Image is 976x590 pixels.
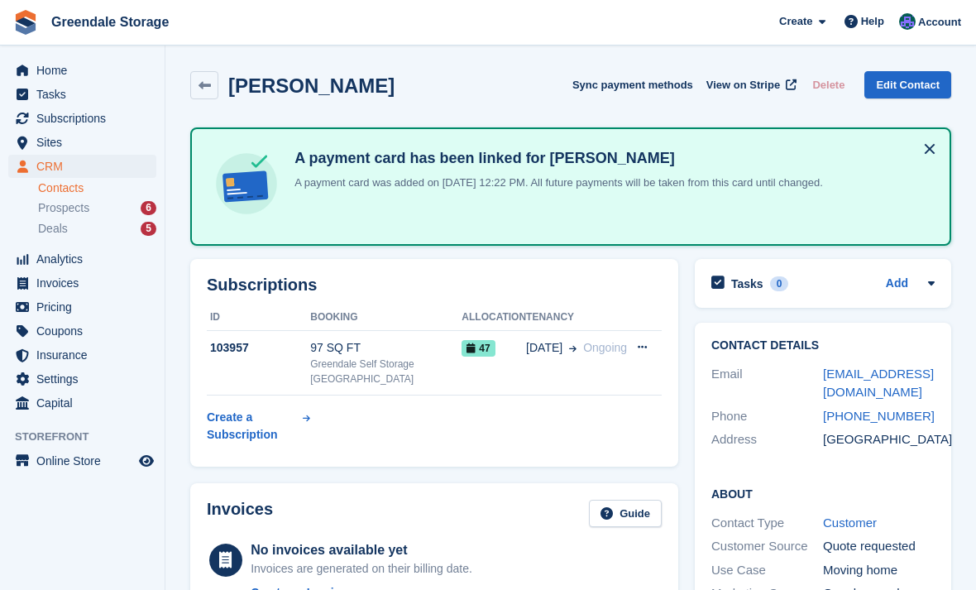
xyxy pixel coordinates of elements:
span: Prospects [38,200,89,216]
div: Address [711,430,823,449]
div: 6 [141,201,156,215]
a: menu [8,319,156,343]
h2: About [711,485,935,501]
h2: Tasks [731,276,763,291]
a: Edit Contact [864,71,951,98]
a: menu [8,449,156,472]
a: Create a Subscription [207,402,310,450]
th: ID [207,305,310,331]
div: Invoices are generated on their billing date. [251,560,472,578]
a: menu [8,247,156,271]
h2: [PERSON_NAME] [228,74,395,97]
span: Online Store [36,449,136,472]
a: menu [8,343,156,367]
a: menu [8,391,156,415]
span: Home [36,59,136,82]
span: Tasks [36,83,136,106]
div: 5 [141,222,156,236]
h2: Subscriptions [207,276,662,295]
div: Email [711,365,823,402]
span: Create [779,13,812,30]
span: Pricing [36,295,136,319]
span: Account [918,14,961,31]
span: CRM [36,155,136,178]
div: 97 SQ FT [310,339,462,357]
div: [GEOGRAPHIC_DATA] [823,430,935,449]
a: [PHONE_NUMBER] [823,409,935,423]
span: Sites [36,131,136,154]
a: Prospects 6 [38,199,156,217]
a: menu [8,155,156,178]
div: Use Case [711,561,823,580]
span: Subscriptions [36,107,136,130]
span: Capital [36,391,136,415]
span: [DATE] [526,339,562,357]
a: Deals 5 [38,220,156,237]
div: Customer Source [711,537,823,556]
span: Analytics [36,247,136,271]
div: Phone [711,407,823,426]
a: Contacts [38,180,156,196]
img: stora-icon-8386f47178a22dfd0bd8f6a31ec36ba5ce8667c1dd55bd0f319d3a0aa187defe.svg [13,10,38,35]
div: Moving home [823,561,935,580]
th: Allocation [462,305,526,331]
a: menu [8,367,156,391]
p: A payment card was added on [DATE] 12:22 PM. All future payments will be taken from this card unt... [288,175,823,191]
a: Customer [823,516,877,530]
img: card-linked-ebf98d0992dc2aeb22e95c0e3c79077019eb2392cfd83c6a337811c24bc77127.svg [212,149,281,218]
span: Help [861,13,884,30]
a: menu [8,271,156,295]
span: Coupons [36,319,136,343]
div: Greendale Self Storage [GEOGRAPHIC_DATA] [310,357,462,386]
div: 103957 [207,339,310,357]
a: [EMAIL_ADDRESS][DOMAIN_NAME] [823,367,934,400]
a: menu [8,59,156,82]
th: Tenancy [526,305,627,331]
span: Storefront [15,429,165,445]
h4: A payment card has been linked for [PERSON_NAME] [288,149,823,168]
div: Quote requested [823,537,935,556]
a: Preview store [136,451,156,471]
a: Guide [589,500,662,527]
span: Insurance [36,343,136,367]
a: View on Stripe [700,71,800,98]
span: Invoices [36,271,136,295]
h2: Invoices [207,500,273,527]
div: No invoices available yet [251,540,472,560]
img: Richard Harrison [899,13,916,30]
a: menu [8,83,156,106]
button: Delete [806,71,851,98]
div: 0 [770,276,789,291]
a: menu [8,107,156,130]
a: Greendale Storage [45,8,175,36]
span: Ongoing [583,341,627,354]
div: Contact Type [711,514,823,533]
h2: Contact Details [711,339,935,353]
a: menu [8,131,156,154]
button: Sync payment methods [572,71,693,98]
th: Booking [310,305,462,331]
div: Create a Subscription [207,409,299,444]
a: menu [8,295,156,319]
span: 47 [462,340,495,357]
span: View on Stripe [706,77,780,94]
span: Deals [38,221,68,237]
a: Add [886,275,908,294]
span: Settings [36,367,136,391]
